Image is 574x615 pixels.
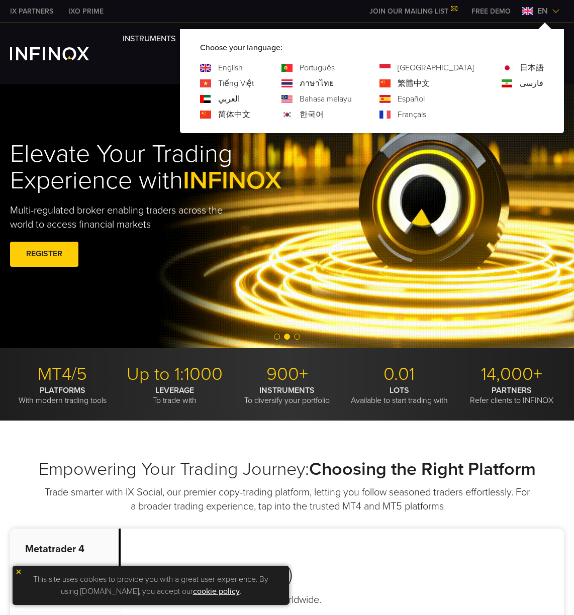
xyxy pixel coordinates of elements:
p: MT4/5 [10,363,115,385]
a: Language [300,62,335,74]
p: This site uses cookies to provide you with a great user experience. By using [DOMAIN_NAME], you a... [18,571,284,600]
span: Go to slide 3 [294,334,300,340]
p: 0.01 [347,363,451,385]
a: Instruments [123,33,184,45]
p: Refer clients to INFINOX [459,385,564,405]
a: Language [218,77,254,89]
h4: Popular amongst retail traders worldwide. [146,593,559,607]
a: Language [218,93,240,105]
span: INFINOX [183,165,281,195]
h1: Elevate Your Trading Experience with [10,141,304,193]
p: Metatrader 4 [10,529,121,570]
p: Trade smarter with IX Social, our premier copy-trading platform, letting you follow seasoned trad... [43,485,531,514]
a: Language [300,77,334,89]
h2: Empowering Your Trading Journey: [10,458,564,480]
a: Language [520,62,544,74]
p: Multi-regulated broker enabling traders across the world to access financial markets [10,203,245,232]
strong: Choosing the Right Platform [309,458,536,480]
a: cookie policy [193,586,240,596]
strong: LEVERAGE [155,385,194,395]
p: Available to start trading with [347,385,451,405]
span: en [533,5,552,17]
span: Go to slide 2 [284,334,290,340]
h3: (MT4) [146,564,559,586]
a: JOIN OUR MAILING LIST [362,7,464,16]
p: Metatrader 5 [10,570,121,612]
p: 900+ [235,363,339,385]
a: INFINOX MENU [464,6,518,17]
p: With modern trading tools [10,385,115,405]
a: REGISTER [10,242,78,266]
a: Language [398,62,474,74]
p: To trade with [122,385,227,405]
a: INFINOX [61,6,111,17]
a: Language [398,109,426,121]
strong: LOTS [390,385,409,395]
strong: MetaTrader 4 [146,564,251,585]
img: yellow close icon [15,568,22,575]
a: Language [398,77,430,89]
a: Language [398,93,425,105]
p: To diversify your portfolio [235,385,339,405]
p: Up to 1:1000 [122,363,227,385]
strong: INSTRUMENTS [259,385,315,395]
a: Language [300,109,324,121]
a: Language [218,62,243,74]
p: 14,000+ [459,363,564,385]
a: Language [218,109,250,121]
strong: PARTNERS [492,385,532,395]
a: Language [300,93,352,105]
span: Go to slide 1 [274,334,280,340]
strong: PLATFORMS [40,385,85,395]
a: INFINOX [3,6,61,17]
p: Choose your language: [200,42,544,54]
a: Language [520,77,543,89]
a: INFINOX Logo [10,47,113,60]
